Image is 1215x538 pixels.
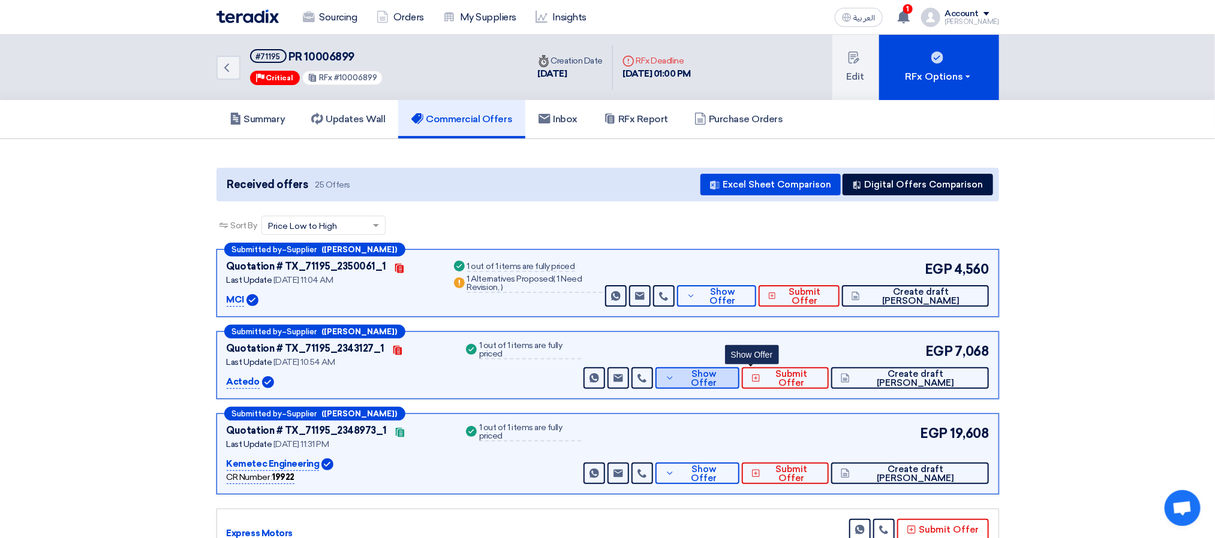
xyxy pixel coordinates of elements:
span: 19,608 [950,424,988,443]
div: Show Offer [725,345,779,364]
a: Sourcing [293,4,367,31]
div: CR Number : [227,471,294,484]
img: Verified Account [246,294,258,306]
span: Supplier [287,328,317,336]
div: #71195 [256,53,281,61]
div: – [224,407,405,421]
img: Teradix logo [216,10,279,23]
p: Kemetec Engineering [227,457,320,471]
span: Last Update [227,357,272,367]
button: RFx Options [879,35,999,100]
img: Verified Account [262,376,274,388]
h5: Inbox [539,113,578,125]
p: Actedo [227,375,260,389]
span: Critical [266,74,294,82]
h5: Commercial Offers [411,113,512,125]
div: Open chat [1165,490,1201,526]
span: 25 Offers [315,179,350,191]
div: RFx Options [905,69,973,84]
button: Show Offer [655,463,739,484]
span: 1 [903,4,913,14]
button: Submit Offer [742,463,829,484]
div: Quotation # TX_71195_2343127_1 [227,341,385,356]
a: Updates Wall [298,100,398,138]
button: Excel Sheet Comparison [700,174,841,195]
span: Received offers [227,177,308,193]
span: Show Offer [678,370,730,388]
span: Show Offer [699,288,747,306]
h5: PR 10006899 [250,49,384,64]
span: 7,068 [955,341,989,361]
b: ([PERSON_NAME]) [322,328,398,336]
a: Purchase Orders [681,100,796,138]
button: Submit Offer [759,285,840,307]
a: Commercial Offers [398,100,525,138]
div: Creation Date [538,55,603,67]
div: Quotation # TX_71195_2348973_1 [227,424,387,438]
div: Account [945,9,979,19]
span: RFx [319,73,332,82]
div: 1 out of 1 items are fully priced [467,262,575,272]
span: Last Update [227,439,272,449]
div: 1 out of 1 items are fully priced [479,341,581,359]
div: RFx Deadline [622,55,691,67]
button: Create draft [PERSON_NAME] [842,285,988,307]
span: Submitted by [232,328,282,336]
span: Submit Offer [763,465,819,483]
span: Create draft [PERSON_NAME] [853,370,979,388]
a: Insights [526,4,596,31]
b: 19922 [272,472,294,482]
div: 1 Alternatives Proposed [467,275,603,293]
span: Supplier [287,410,317,418]
span: PR 10006899 [288,50,354,64]
span: Price Low to High [268,220,337,232]
h5: RFx Report [604,113,668,125]
button: Create draft [PERSON_NAME] [831,463,988,484]
img: Verified Account [321,458,333,470]
span: ) [501,282,503,292]
span: ( [554,274,556,284]
button: Show Offer [677,285,756,307]
h5: Updates Wall [311,113,385,125]
span: Supplier [287,246,317,253]
span: Submit Offer [779,288,830,306]
a: RFx Report [591,100,681,138]
span: Sort By [231,219,257,232]
span: EGP [925,259,952,279]
span: 1 Need Revision, [467,274,582,292]
div: 1 out of 1 items are fully priced [479,424,581,442]
b: ([PERSON_NAME]) [322,410,398,418]
span: العربية [854,14,876,22]
div: [PERSON_NAME] [945,19,999,25]
span: Last Update [227,275,272,285]
a: Inbox [525,100,591,138]
span: Show Offer [678,465,730,483]
span: Submitted by [232,246,282,253]
span: [DATE] 10:54 AM [273,357,335,367]
p: MCI [227,293,245,307]
span: [DATE] 11:31 PM [273,439,329,449]
a: My Suppliers [434,4,526,31]
button: Edit [832,35,879,100]
button: Submit Offer [742,367,829,389]
span: #10006899 [334,73,377,82]
span: Create draft [PERSON_NAME] [863,288,979,306]
h5: Purchase Orders [694,113,783,125]
b: ([PERSON_NAME]) [322,246,398,253]
button: Digital Offers Comparison [843,174,993,195]
div: – [224,243,405,256]
div: – [224,325,405,338]
button: Show Offer [655,367,739,389]
a: Summary [216,100,299,138]
a: Orders [367,4,434,31]
span: EGP [921,424,948,443]
button: العربية [835,8,883,27]
span: Submit Offer [763,370,819,388]
span: Create draft [PERSON_NAME] [853,465,979,483]
span: 4,560 [955,259,989,279]
button: Create draft [PERSON_NAME] [831,367,988,389]
div: [DATE] [538,67,603,81]
h5: Summary [230,113,285,125]
div: [DATE] 01:00 PM [622,67,691,81]
div: Quotation # TX_71195_2350061_1 [227,259,387,274]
